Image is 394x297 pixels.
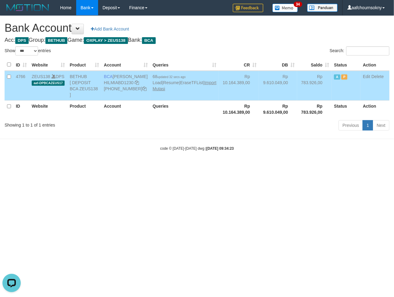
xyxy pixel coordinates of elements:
[259,100,297,118] th: Rp 9.610.049,00
[373,120,389,131] a: Next
[297,59,332,71] th: Saldo: activate to sort column ascending
[67,59,101,71] th: Product: activate to sort column ascending
[297,71,332,101] td: Rp 783.926,00
[294,2,302,7] span: 34
[13,71,29,101] td: 4766
[29,59,67,71] th: Website: activate to sort column ascending
[307,4,338,12] img: panduan.png
[360,59,389,71] th: Action
[153,74,186,79] span: 68
[29,71,67,101] td: DPS
[339,120,363,131] a: Previous
[2,2,21,21] button: Open LiveChat chat widget
[153,80,162,85] a: Load
[45,37,67,44] span: BETHUB
[363,120,373,131] a: 1
[371,74,384,79] a: Delete
[150,100,219,118] th: Queries
[259,71,297,101] td: Rp 9.610.049,00
[67,71,101,101] td: BETHUB [ DEPOSIT BCA ZEUS138 ]
[219,59,259,71] th: CR: activate to sort column ascending
[157,75,186,79] span: updated 32 secs ago
[297,100,332,118] th: Rp 783.926,00
[15,37,29,44] span: DPS
[87,24,133,34] a: Add Bank Account
[29,100,67,118] th: Website
[360,100,389,118] th: Action
[332,59,360,71] th: Status
[101,71,150,101] td: [PERSON_NAME] [PHONE_NUMBER]
[101,100,150,118] th: Account
[163,80,179,85] a: Resume
[219,100,259,118] th: Rp 10.164.389,00
[363,74,370,79] a: Edit
[67,100,101,118] th: Product
[135,80,139,85] a: Copy HILMIABD1230 to clipboard
[334,74,340,80] span: Active
[84,37,128,44] span: OXPLAY > ZEUS138
[5,120,160,128] div: Showing 1 to 1 of 1 entries
[259,59,297,71] th: DB: activate to sort column ascending
[32,74,50,79] a: ZEUS138
[153,74,216,91] span: | | |
[330,46,389,55] label: Search:
[5,46,51,55] label: Show entries
[206,146,234,151] strong: [DATE] 09:34:23
[5,37,389,43] h4: Acc: Group: Game: Bank:
[104,74,113,79] span: BCA
[13,59,29,71] th: ID: activate to sort column ascending
[32,81,65,86] span: aaf-DPBCAZEUS17
[180,80,203,85] a: EraseTFList
[233,4,263,12] img: Feedback.jpg
[272,4,298,12] img: Button%20Memo.svg
[153,80,216,91] a: Import Mutasi
[341,74,347,80] span: Paused
[13,100,29,118] th: ID
[142,86,147,91] a: Copy 7495214257 to clipboard
[219,71,259,101] td: Rp 10.164.389,00
[332,100,360,118] th: Status
[101,59,150,71] th: Account: activate to sort column ascending
[5,22,389,34] h1: Bank Account
[160,146,234,151] small: code © [DATE]-[DATE] dwg |
[150,59,219,71] th: Queries: activate to sort column ascending
[5,3,51,12] img: MOTION_logo.png
[346,46,389,55] input: Search:
[104,80,133,85] a: HILMIABD1230
[142,37,156,44] span: BCA
[15,46,38,55] select: Showentries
